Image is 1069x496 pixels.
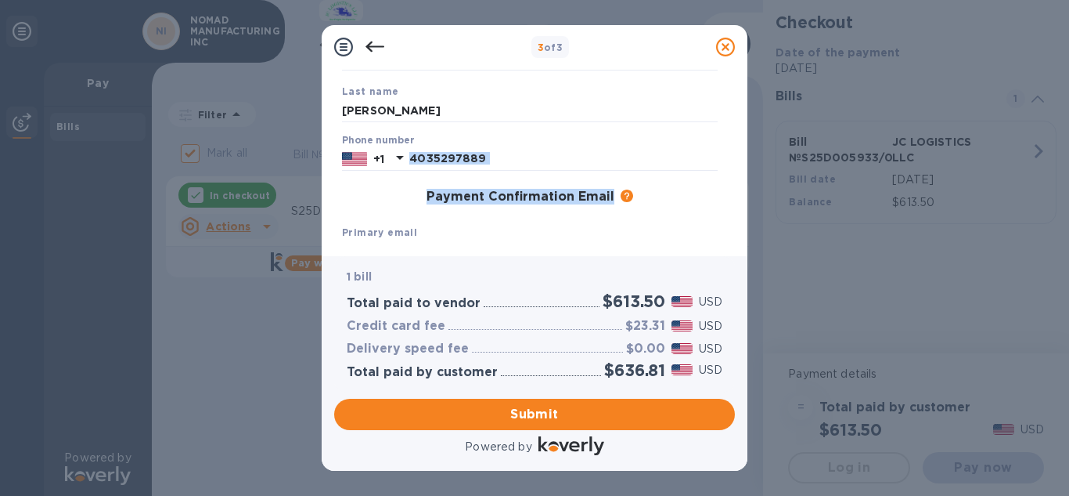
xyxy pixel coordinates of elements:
[604,360,665,380] h2: $636.81
[347,342,469,357] h3: Delivery speed fee
[409,147,718,171] input: Enter your phone number
[465,439,531,455] p: Powered by
[373,151,384,167] p: +1
[334,399,735,430] button: Submit
[626,342,665,357] h3: $0.00
[347,270,372,283] b: 1 bill
[671,296,693,307] img: USD
[427,190,614,205] h3: Payment Confirmation Email
[347,319,445,334] h3: Credit card fee
[347,365,498,380] h3: Total paid by customer
[342,150,367,168] img: US
[699,341,722,357] p: USD
[342,241,718,264] input: Enter your primary name
[342,99,718,122] input: Enter your last name
[342,226,417,238] b: Primary email
[671,320,693,331] img: USD
[538,42,563,53] b: of 3
[603,291,665,311] h2: $613.50
[671,343,693,354] img: USD
[538,436,604,455] img: Logo
[671,364,693,375] img: USD
[347,296,481,311] h3: Total paid to vendor
[342,85,399,97] b: Last name
[342,136,414,146] label: Phone number
[699,318,722,335] p: USD
[538,42,544,53] span: 3
[699,294,722,310] p: USD
[699,362,722,378] p: USD
[625,319,665,334] h3: $23.31
[347,405,722,424] span: Submit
